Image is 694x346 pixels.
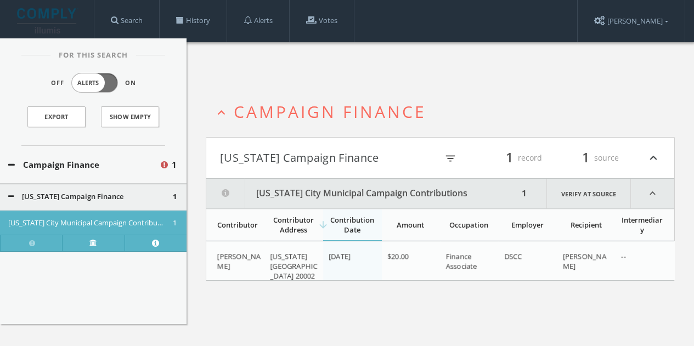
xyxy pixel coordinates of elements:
i: expand_less [631,179,674,208]
span: [US_STATE][GEOGRAPHIC_DATA] 20002 [270,251,318,281]
span: 1 [173,191,177,202]
span: -- [621,251,625,261]
a: Export [27,106,86,127]
i: expand_less [214,105,229,120]
span: For This Search [50,50,136,61]
span: Finance Associate [446,251,477,271]
span: DSCC [504,251,522,261]
a: Verify at source [62,235,124,251]
button: [US_STATE] Campaign Finance [220,149,437,167]
button: Campaign Finance [8,158,159,171]
div: Recipient [563,220,610,230]
button: [US_STATE] City Municipal Campaign Contributions [206,179,518,208]
div: source [553,149,619,167]
span: Off [51,78,64,88]
span: [DATE] [329,251,351,261]
div: Occupation [446,220,493,230]
button: expand_lessCampaign Finance [214,103,675,121]
span: On [125,78,136,88]
span: [PERSON_NAME] [563,251,606,271]
div: Contributor Address [270,215,317,235]
button: [US_STATE] Campaign Finance [8,191,173,202]
div: grid [206,241,674,280]
span: 1 [577,148,594,167]
div: Contribution Date [329,215,375,235]
button: [US_STATE] City Municipal Campaign Contributions [8,218,173,229]
i: filter_list [444,152,456,165]
span: [PERSON_NAME] [217,251,261,271]
div: 1 [518,179,530,208]
div: Intermediary [621,215,663,235]
button: Show Empty [101,106,159,127]
div: Contributor [217,220,258,230]
div: Employer [504,220,551,230]
span: Campaign Finance [234,100,426,123]
span: $20.00 [387,251,409,261]
div: record [476,149,542,167]
span: 1 [501,148,518,167]
span: 1 [172,158,177,171]
a: Verify at source [546,179,631,208]
i: expand_less [646,149,661,167]
i: arrow_downward [318,219,329,230]
span: 1 [173,218,177,229]
div: Amount [387,220,434,230]
img: illumis [17,8,78,33]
